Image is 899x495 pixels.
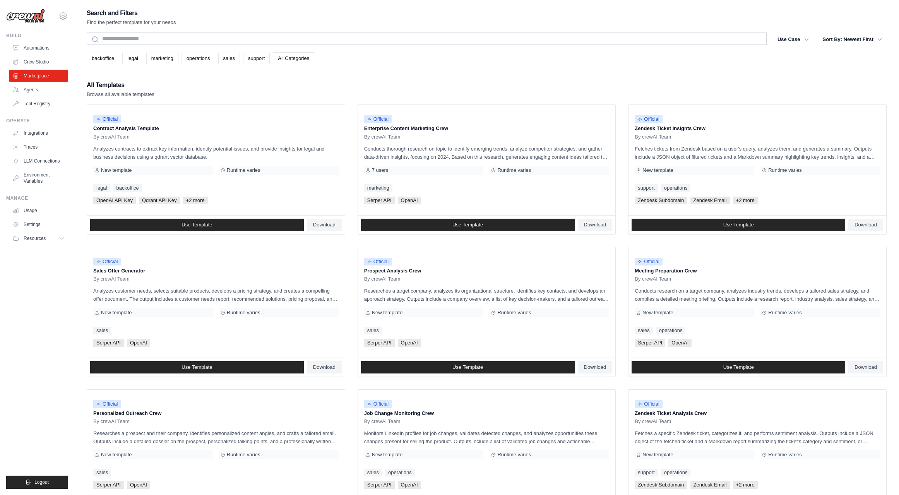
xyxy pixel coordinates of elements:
p: Contract Analysis Template [93,125,339,132]
span: OpenAI [398,481,421,489]
span: Download [313,222,336,228]
span: Official [364,115,392,123]
span: Official [364,258,392,265]
span: New template [642,167,673,173]
span: Download [854,364,877,370]
span: Official [93,115,121,123]
a: Use Template [632,361,845,373]
span: By crewAI Team [635,134,671,140]
span: Download [584,364,606,370]
p: Conducts research on a target company, analyzes industry trends, develops a tailored sales strate... [635,287,880,303]
span: Runtime varies [227,310,260,316]
a: All Categories [273,53,314,64]
span: By crewAI Team [635,418,671,425]
button: Use Case [773,33,813,46]
a: Settings [9,218,68,231]
span: Download [313,364,336,370]
span: Logout [34,479,49,485]
span: Use Template [182,364,212,370]
span: Official [93,400,121,408]
span: Serper API [635,339,665,347]
button: Logout [6,476,68,489]
span: Zendesk Email [690,197,730,204]
a: Crew Studio [9,56,68,68]
a: LLM Connections [9,155,68,167]
span: New template [642,452,673,458]
a: marketing [146,53,178,64]
span: +2 more [733,481,758,489]
span: Use Template [452,364,483,370]
span: 7 users [372,167,389,173]
span: Runtime varies [227,452,260,458]
span: New template [372,310,402,316]
a: operations [182,53,215,64]
span: OpenAI API Key [93,197,136,204]
h2: Search and Filters [87,8,176,19]
span: +2 more [733,197,758,204]
span: Zendesk Subdomain [635,197,687,204]
a: operations [661,469,691,476]
a: Integrations [9,127,68,139]
p: Conducts thorough research on topic to identify emerging trends, analyze competitor strategies, a... [364,145,610,161]
a: Marketplace [9,70,68,82]
p: Researches a target company, analyzes its organizational structure, identifies key contacts, and ... [364,287,610,303]
a: operations [385,469,415,476]
a: sales [218,53,240,64]
a: legal [93,184,110,192]
a: support [243,53,270,64]
p: Browse all available templates [87,91,154,98]
span: New template [101,167,132,173]
span: OpenAI [398,339,421,347]
p: Fetches a specific Zendesk ticket, categorizes it, and performs sentiment analysis. Outputs inclu... [635,429,880,445]
a: Use Template [90,219,304,231]
a: Download [307,219,342,231]
a: Traces [9,141,68,153]
a: backoffice [87,53,119,64]
span: Official [364,400,392,408]
p: Find the perfect template for your needs [87,19,176,26]
p: Enterprise Content Marketing Crew [364,125,610,132]
span: By crewAI Team [364,276,401,282]
span: Official [635,258,663,265]
a: support [635,184,658,192]
span: By crewAI Team [364,134,401,140]
p: Analyzes contracts to extract key information, identify potential issues, and provide insights fo... [93,145,339,161]
span: OpenAI [398,197,421,204]
a: Tool Registry [9,98,68,110]
div: Build [6,33,68,39]
a: Use Template [90,361,304,373]
span: Runtime varies [768,452,802,458]
a: Automations [9,42,68,54]
a: marketing [364,184,392,192]
span: New template [101,452,132,458]
span: Qdrant API Key [139,197,180,204]
a: support [635,469,658,476]
a: Download [578,219,613,231]
a: Usage [9,204,68,217]
span: New template [642,310,673,316]
a: Download [848,361,883,373]
p: Zendesk Ticket Insights Crew [635,125,880,132]
img: Logo [6,9,45,24]
span: Serper API [93,481,124,489]
span: Runtime varies [497,452,531,458]
span: By crewAI Team [635,276,671,282]
span: Use Template [723,222,754,228]
span: Serper API [93,339,124,347]
span: By crewAI Team [93,276,130,282]
a: sales [364,469,382,476]
span: Runtime varies [768,310,802,316]
a: operations [661,184,691,192]
a: sales [364,327,382,334]
span: Serper API [364,481,395,489]
span: Official [635,115,663,123]
span: Zendesk Email [690,481,730,489]
div: Operate [6,118,68,124]
p: Meeting Preparation Crew [635,267,880,275]
a: operations [656,327,686,334]
span: Use Template [452,222,483,228]
span: Serper API [364,339,395,347]
p: Job Change Monitoring Crew [364,409,610,417]
a: Use Template [361,361,575,373]
span: Download [854,222,877,228]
